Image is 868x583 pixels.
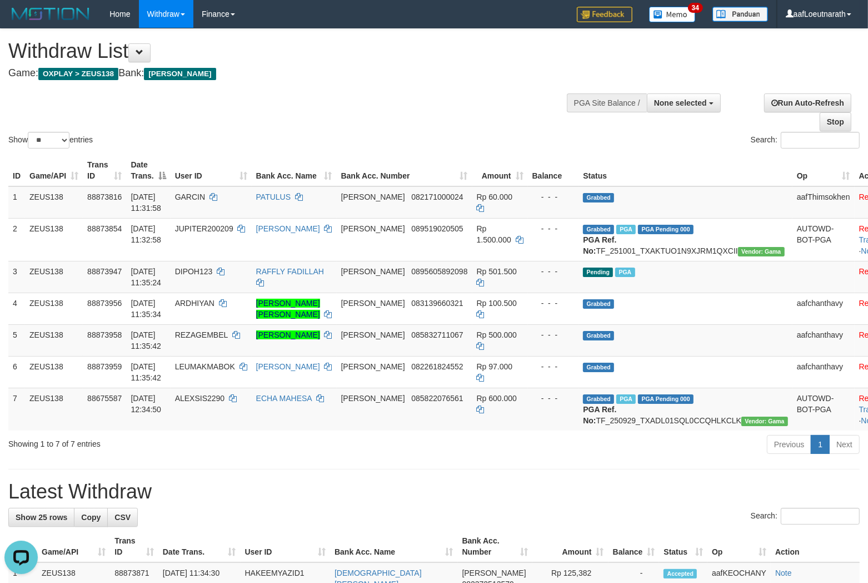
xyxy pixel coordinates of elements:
[8,508,74,527] a: Show 25 rows
[532,393,575,404] div: - - -
[654,98,707,107] span: None selected
[615,268,635,277] span: Marked by aafanarl
[792,218,855,261] td: AUTOWD-BOT-PGA
[25,218,83,261] td: ZEUS138
[567,93,647,112] div: PGA Site Balance /
[775,569,792,577] a: Note
[528,155,579,186] th: Balance
[578,388,792,431] td: TF_250929_TXADL01SQL0CCQHLKCLK
[659,531,707,562] th: Status: activate to sort column ascending
[256,267,324,276] a: RAFFLY FADILLAH
[583,235,616,255] b: PGA Ref. No:
[477,192,513,201] span: Rp 60.000
[8,434,353,449] div: Showing 1 to 7 of 7 entries
[241,531,331,562] th: User ID: activate to sort column ascending
[411,224,463,233] span: Copy 089519020505 to clipboard
[764,93,851,112] a: Run Auto-Refresh
[25,293,83,324] td: ZEUS138
[8,293,25,324] td: 4
[411,192,463,201] span: Copy 082171000024 to clipboard
[8,40,567,62] h1: Withdraw List
[462,569,526,577] span: [PERSON_NAME]
[8,6,93,22] img: MOTION_logo.png
[477,394,517,403] span: Rp 600.000
[175,330,228,339] span: REZAGEMBEL
[767,435,811,454] a: Previous
[532,361,575,372] div: - - -
[175,224,233,233] span: JUPITER200209
[256,192,291,201] a: PATULUS
[792,186,855,219] td: aafThimsokhen
[608,531,660,562] th: Balance: activate to sort column ascending
[25,388,83,431] td: ZEUS138
[87,192,122,201] span: 88873816
[131,362,161,382] span: [DATE] 11:35:42
[751,508,860,525] label: Search:
[829,435,860,454] a: Next
[771,531,860,562] th: Action
[252,155,337,186] th: Bank Acc. Name: activate to sort column ascending
[638,394,694,404] span: PGA Pending
[81,513,101,522] span: Copy
[577,7,632,22] img: Feedback.jpg
[256,299,320,319] a: [PERSON_NAME] [PERSON_NAME]
[341,224,405,233] span: [PERSON_NAME]
[87,394,122,403] span: 88675587
[175,192,205,201] span: GARCIN
[87,224,122,233] span: 88873854
[707,531,771,562] th: Op: activate to sort column ascending
[532,329,575,340] div: - - -
[578,155,792,186] th: Status
[87,267,122,276] span: 88873947
[583,405,616,425] b: PGA Ref. No:
[126,155,170,186] th: Date Trans.: activate to sort column descending
[583,394,614,404] span: Grabbed
[712,7,768,22] img: panduan.png
[25,356,83,388] td: ZEUS138
[341,192,405,201] span: [PERSON_NAME]
[781,508,860,525] input: Search:
[8,155,25,186] th: ID
[8,531,37,562] th: ID: activate to sort column descending
[8,68,567,79] h4: Game: Bank:
[8,186,25,219] td: 1
[741,417,788,426] span: Vendor URL: https://trx31.1velocity.biz
[175,362,235,371] span: LEUMAKMABOK
[25,186,83,219] td: ZEUS138
[781,132,860,149] input: Search:
[792,155,855,186] th: Op: activate to sort column ascending
[738,247,785,256] span: Vendor URL: https://trx31.1velocity.biz
[532,223,575,234] div: - - -
[792,324,855,356] td: aafchanthavy
[532,191,575,202] div: - - -
[472,155,528,186] th: Amount: activate to sort column ascending
[110,531,158,562] th: Trans ID: activate to sort column ascending
[8,132,93,149] label: Show entries
[131,330,161,350] span: [DATE] 11:35:42
[341,394,405,403] span: [PERSON_NAME]
[477,299,517,308] span: Rp 100.500
[256,362,320,371] a: [PERSON_NAME]
[532,531,608,562] th: Amount: activate to sort column ascending
[583,299,614,309] span: Grabbed
[477,362,513,371] span: Rp 97.000
[411,394,463,403] span: Copy 085822076561 to clipboard
[411,362,463,371] span: Copy 082261824552 to clipboard
[8,324,25,356] td: 5
[8,218,25,261] td: 2
[74,508,108,527] a: Copy
[341,330,405,339] span: [PERSON_NAME]
[583,193,614,202] span: Grabbed
[16,513,67,522] span: Show 25 rows
[341,362,405,371] span: [PERSON_NAME]
[4,4,38,38] button: Open LiveChat chat widget
[131,299,161,319] span: [DATE] 11:35:34
[616,225,636,234] span: Marked by aafanarl
[25,155,83,186] th: Game/API: activate to sort column ascending
[83,155,126,186] th: Trans ID: activate to sort column ascending
[330,531,457,562] th: Bank Acc. Name: activate to sort column ascending
[792,293,855,324] td: aafchanthavy
[583,225,614,234] span: Grabbed
[341,267,405,276] span: [PERSON_NAME]
[256,224,320,233] a: [PERSON_NAME]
